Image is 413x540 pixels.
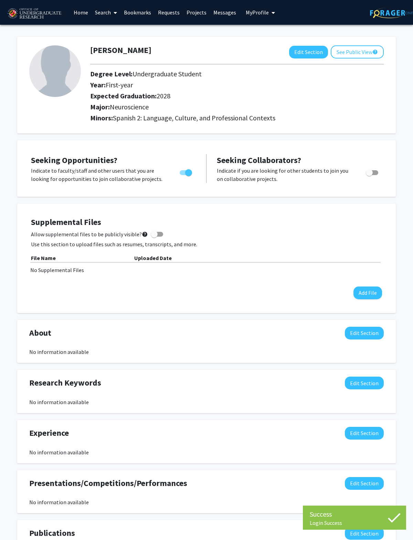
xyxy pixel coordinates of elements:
div: No information available [29,448,384,456]
div: Success [310,509,399,519]
iframe: Chat [5,509,29,535]
span: 2028 [157,91,170,100]
span: Undergraduate Student [133,69,202,78]
span: Allow supplemental files to be publicly visible? [31,230,148,238]
a: Search [92,0,120,24]
a: Bookmarks [120,0,155,24]
span: My Profile [246,9,269,16]
mat-icon: help [142,230,148,238]
h4: Supplemental Files [31,217,382,227]
img: Profile Picture [29,45,81,97]
h2: Year: [90,81,345,89]
a: Projects [183,0,210,24]
h2: Degree Level: [90,70,345,78]
div: Toggle [363,166,382,177]
button: Edit Section [289,46,328,58]
div: No Supplemental Files [30,266,383,274]
button: Edit About [345,327,384,339]
button: Add File [353,287,382,299]
button: Edit Publications [345,527,384,540]
h2: Major: [90,103,384,111]
p: Use this section to upload files such as resumes, transcripts, and more. [31,240,382,248]
button: See Public View [331,45,384,58]
b: Uploaded Date [134,255,172,261]
span: Spanish 2: Language, Culture, and Professional Contexts [113,114,275,122]
mat-icon: help [372,48,378,56]
b: File Name [31,255,56,261]
div: No information available [29,398,384,406]
h2: Minors: [90,114,384,122]
h1: [PERSON_NAME] [90,45,151,55]
h2: Expected Graduation: [90,92,345,100]
a: Requests [155,0,183,24]
img: ForagerOne Logo [370,8,413,18]
span: Neuroscience [110,102,149,111]
div: No information available [29,348,384,356]
span: Seeking Collaborators? [217,155,301,165]
p: Indicate if you are looking for other students to join you on collaborative projects. [217,166,353,183]
div: No information available [29,498,384,506]
span: Presentations/Competitions/Performances [29,477,187,489]
div: Toggle [177,166,196,177]
p: Indicate to faculty/staff and other users that you are looking for opportunities to join collabor... [31,166,167,183]
a: Messages [210,0,240,24]
span: Experience [29,427,69,439]
span: About [29,327,51,339]
span: First-year [106,80,133,89]
button: Edit Presentations/Competitions/Performances [345,477,384,490]
div: Login Success [310,519,399,526]
a: Home [70,0,92,24]
img: University of Maryland Logo [5,5,63,22]
span: Seeking Opportunities? [31,155,117,165]
button: Edit Experience [345,427,384,440]
span: Research Keywords [29,377,101,389]
button: Edit Research Keywords [345,377,384,389]
span: Publications [29,527,75,539]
